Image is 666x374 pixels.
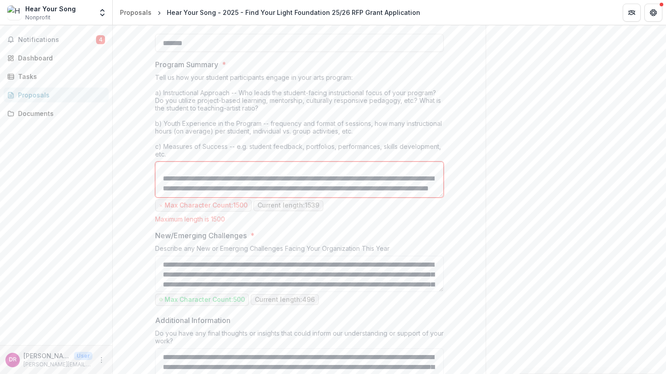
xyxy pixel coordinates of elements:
[4,106,109,121] a: Documents
[120,8,152,17] div: Proposals
[255,296,315,304] p: Current length: 496
[18,36,96,44] span: Notifications
[155,74,444,162] div: Tell us how your student participants engage in your arts program: a) Instructional Approach -- W...
[4,69,109,84] a: Tasks
[167,8,420,17] div: Hear Your Song - 2025 - Find Your Light Foundation 25/26 RFP Grant Application
[4,51,109,65] a: Dashboard
[18,72,101,81] div: Tasks
[155,315,230,326] p: Additional Information
[116,6,155,19] a: Proposals
[644,4,662,22] button: Get Help
[25,4,76,14] div: Hear Your Song
[4,88,109,102] a: Proposals
[155,215,444,223] div: Maximum length is 1500
[9,357,17,363] div: Dan Rubins
[116,6,424,19] nav: breadcrumb
[4,32,109,47] button: Notifications4
[155,59,218,70] p: Program Summary
[23,351,70,360] p: [PERSON_NAME]
[165,202,248,209] p: Max Character Count: 1500
[155,230,247,241] p: New/Emerging Challenges
[23,360,92,369] p: [PERSON_NAME][EMAIL_ADDRESS][DOMAIN_NAME]
[18,53,101,63] div: Dashboard
[25,14,51,22] span: Nonprofit
[96,35,105,44] span: 4
[623,4,641,22] button: Partners
[74,352,92,360] p: User
[257,202,319,209] p: Current length: 1539
[155,329,444,348] div: Do you have any final thoughts or insights that could inform our understanding or support of your...
[155,245,444,256] div: Describe any New or Emerging Challenges Facing Your Organization This Year
[7,5,22,20] img: Hear Your Song
[96,4,109,22] button: Open entity switcher
[96,355,107,365] button: More
[18,109,101,118] div: Documents
[18,90,101,100] div: Proposals
[165,296,245,304] p: Max Character Count: 500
